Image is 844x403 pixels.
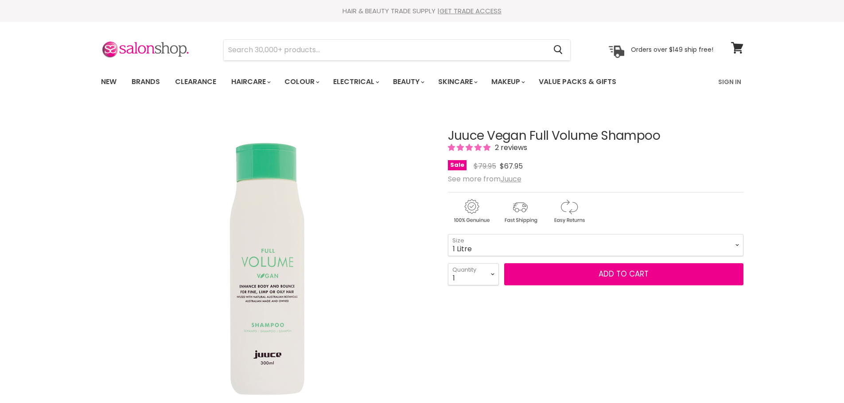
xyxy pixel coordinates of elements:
p: Orders over $149 ship free! [631,46,713,54]
select: Quantity [448,263,499,285]
a: Sign In [713,73,747,91]
a: Electrical [327,73,385,91]
span: Sale [448,160,467,170]
span: Add to cart [599,269,649,279]
button: Search [547,40,570,60]
span: 5.00 stars [448,142,492,153]
span: See more from [448,174,521,184]
a: Colour [278,73,325,91]
a: GET TRADE ACCESS [440,6,502,15]
span: 2 reviews [492,142,527,153]
div: HAIR & BEAUTY TRADE SUPPLY | [90,7,755,15]
a: Beauty [386,73,430,91]
a: Brands [125,73,167,91]
a: Skincare [432,73,483,91]
a: Makeup [485,73,530,91]
form: Product [223,39,571,61]
a: Value Packs & Gifts [532,73,623,91]
a: Juuce [501,174,521,184]
span: $79.95 [474,161,496,171]
nav: Main [90,69,755,95]
h1: Juuce Vegan Full Volume Shampoo [448,129,743,143]
input: Search [224,40,547,60]
ul: Main menu [94,69,668,95]
a: Clearance [168,73,223,91]
img: returns.gif [545,198,592,225]
a: Haircare [225,73,276,91]
img: genuine.gif [448,198,495,225]
img: shipping.gif [497,198,544,225]
a: New [94,73,123,91]
span: $67.95 [500,161,523,171]
button: Add to cart [504,263,743,285]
